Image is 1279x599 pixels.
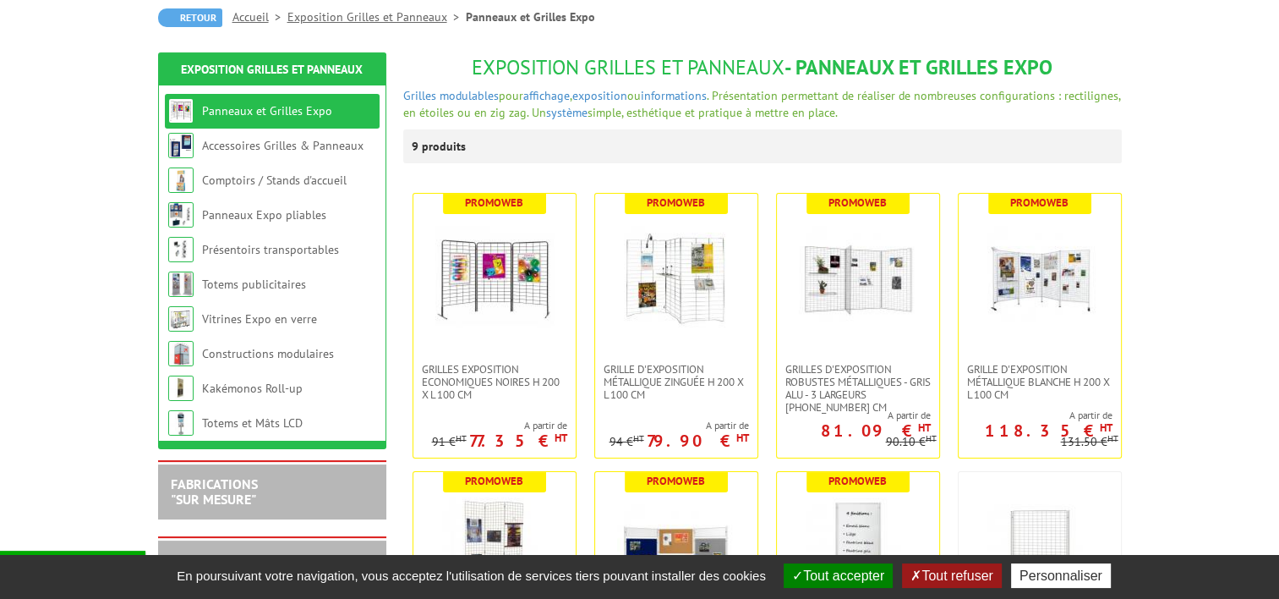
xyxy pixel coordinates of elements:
sup: HT [1107,432,1118,444]
a: affichage [523,88,570,103]
img: Accessoires Grilles & Panneaux [168,133,194,158]
b: Promoweb [647,474,705,488]
p: 9 produits [412,129,475,163]
p: 90.10 € [886,436,937,448]
a: système [546,105,588,120]
span: Exposition Grilles et Panneaux [472,54,784,80]
a: Exposition Grilles et Panneaux [287,9,466,25]
sup: HT [555,431,567,445]
a: modulables [440,88,499,103]
span: A partir de [959,409,1112,422]
img: Grille d'exposition métallique Zinguée H 200 x L 100 cm [617,219,735,338]
sup: HT [1100,420,1112,435]
b: Promoweb [1010,195,1069,210]
sup: HT [633,432,644,444]
img: Panneaux et Grilles Expo [168,98,194,124]
a: Grille d'exposition métallique Zinguée H 200 x L 100 cm [595,363,757,401]
a: Kakémonos Roll-up [202,381,303,396]
img: Comptoirs / Stands d'accueil [168,168,194,193]
a: Totems et Mâts LCD [202,415,303,431]
a: Totems publicitaires [202,277,306,292]
b: Promoweb [828,474,887,488]
p: 81.09 € [821,426,931,436]
p: 94 € [609,436,644,448]
p: 77.35 € [469,436,567,446]
b: Promoweb [828,195,887,210]
span: Grilles Exposition Economiques Noires H 200 x L 100 cm [422,363,567,401]
p: 131.50 € [1061,436,1118,448]
p: 79.90 € [647,436,749,446]
a: FABRICATIONS"Sur Mesure" [171,475,258,508]
img: Grilles Exposition Economiques Noires H 200 x L 100 cm [435,219,554,338]
a: informations [641,88,707,103]
b: Promoweb [647,195,705,210]
a: Exposition Grilles et Panneaux [181,62,363,77]
a: Grilles Exposition Economiques Noires H 200 x L 100 cm [413,363,576,401]
img: Grille d'exposition métallique blanche H 200 x L 100 cm [981,219,1099,338]
a: Panneaux Expo pliables [202,207,326,223]
a: Constructions modulaires [202,346,334,361]
span: Grilles d'exposition robustes métalliques - gris alu - 3 largeurs [PHONE_NUMBER] cm [785,363,931,414]
b: Promoweb [465,474,523,488]
a: Présentoirs transportables [202,242,339,257]
a: Grille d'exposition métallique blanche H 200 x L 100 cm [959,363,1121,401]
img: Panneaux Expo pliables [168,202,194,228]
sup: HT [456,432,467,444]
sup: HT [918,420,931,435]
button: Tout refuser [902,563,1001,588]
a: Comptoirs / Stands d'accueil [202,173,347,188]
li: Panneaux et Grilles Expo [466,8,595,25]
p: 91 € [432,436,467,448]
span: A partir de [777,409,931,422]
span: A partir de [609,419,749,432]
img: Totems et Mâts LCD [168,410,194,436]
a: Accueil [232,9,287,25]
span: Grille d'exposition métallique Zinguée H 200 x L 100 cm [604,363,749,401]
span: pour , ou . Présentation permettant de réaliser de nombreuses configurations : rectilignes, en ét... [403,88,1120,120]
h1: - Panneaux et Grilles Expo [403,57,1122,79]
a: exposition [572,88,627,103]
img: Grilles d'exposition robustes métalliques - gris alu - 3 largeurs 70-100-120 cm [799,219,917,338]
a: Accessoires Grilles & Panneaux [202,138,363,153]
span: Grille d'exposition métallique blanche H 200 x L 100 cm [967,363,1112,401]
img: Constructions modulaires [168,341,194,366]
p: 118.35 € [985,426,1112,436]
img: Vitrines Expo en verre [168,306,194,332]
button: Tout accepter [784,563,893,588]
a: Vitrines Expo en verre [202,311,317,327]
span: A partir de [432,419,567,432]
img: Kakémonos Roll-up [168,376,194,401]
sup: HT [926,432,937,444]
b: Promoweb [465,195,523,210]
a: Grilles d'exposition robustes métalliques - gris alu - 3 largeurs [PHONE_NUMBER] cm [777,363,939,414]
img: Totems publicitaires [168,272,194,297]
a: Grilles [403,88,436,103]
button: Personnaliser (fenêtre modale) [1011,563,1111,588]
sup: HT [736,431,749,445]
span: En poursuivant votre navigation, vous acceptez l'utilisation de services tiers pouvant installer ... [168,569,774,583]
a: Retour [158,8,222,27]
a: Panneaux et Grilles Expo [202,103,332,118]
img: Présentoirs transportables [168,237,194,262]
